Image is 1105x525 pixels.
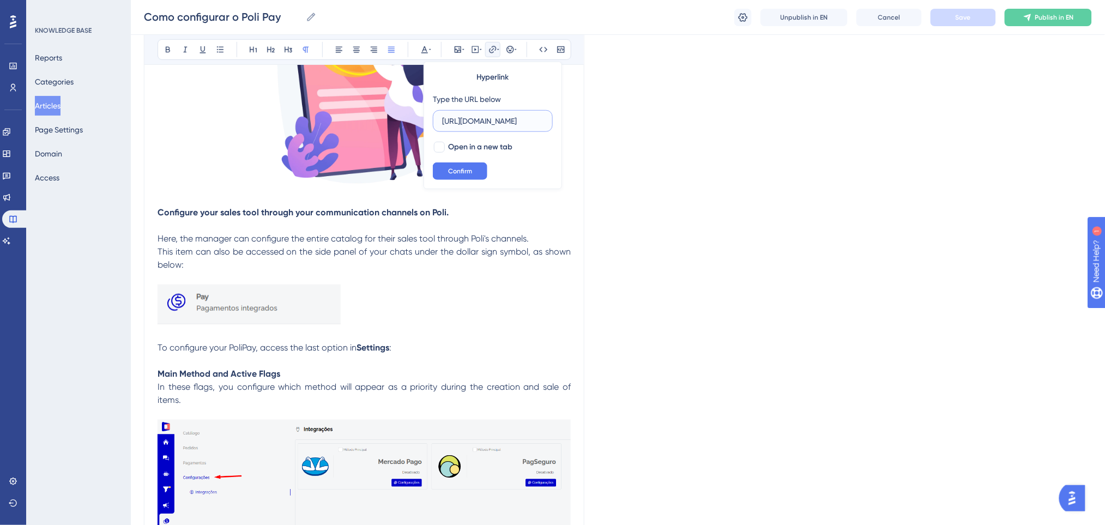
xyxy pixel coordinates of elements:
[433,162,487,180] button: Confirm
[35,26,92,35] div: KNOWLEDGE BASE
[760,9,848,26] button: Unpublish in EN
[956,13,971,22] span: Save
[477,71,509,84] span: Hyperlink
[35,96,61,116] button: Articles
[35,72,74,92] button: Categories
[433,93,501,106] div: Type the URL below
[448,141,512,154] span: Open in a new tab
[448,167,472,176] span: Confirm
[26,3,68,16] span: Need Help?
[35,120,83,140] button: Page Settings
[389,342,391,353] span: :
[1035,13,1074,22] span: Publish in EN
[144,9,301,25] input: Article Name
[357,342,389,353] strong: Settings
[931,9,996,26] button: Save
[35,48,62,68] button: Reports
[781,13,828,22] span: Unpublish in EN
[1059,482,1092,515] iframe: UserGuiding AI Assistant Launcher
[442,115,544,127] input: Type the value
[158,369,280,379] strong: Main Method and Active Flags
[76,5,79,14] div: 1
[856,9,922,26] button: Cancel
[158,207,449,218] strong: Configure your sales tool through your communication channels on Poli.
[158,246,573,270] span: This item can also be accessed on the side panel of your chats under the dollar sign symbol, as s...
[158,382,573,405] span: In these flags, you configure which method will appear as a priority during the creation and sale...
[158,342,357,353] span: To configure your PoliPay, access the last option in
[878,13,901,22] span: Cancel
[35,144,62,164] button: Domain
[35,168,59,188] button: Access
[158,233,529,244] span: Here, the manager can configure the entire catalog for their sales tool through Poli's channels.
[1005,9,1092,26] button: Publish in EN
